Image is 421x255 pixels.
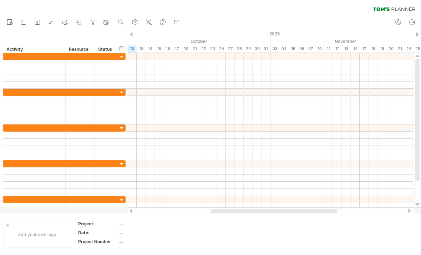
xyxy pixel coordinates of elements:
[244,45,253,53] div: Wednesday, 29 October 2025
[4,221,70,248] div: Add your own logo
[369,45,377,53] div: Tuesday, 18 November 2025
[351,45,360,53] div: Friday, 14 November 2025
[279,45,288,53] div: Tuesday, 4 November 2025
[119,239,179,245] div: ....
[386,45,395,53] div: Thursday, 20 November 2025
[404,45,413,53] div: Monday, 24 November 2025
[270,45,279,53] div: Monday, 3 November 2025
[98,46,114,53] div: Status
[217,45,226,53] div: Friday, 24 October 2025
[163,45,172,53] div: Thursday, 16 October 2025
[181,45,190,53] div: Monday, 20 October 2025
[324,45,333,53] div: Tuesday, 11 November 2025
[360,45,369,53] div: Monday, 17 November 2025
[78,221,117,227] div: Project:
[333,45,342,53] div: Wednesday, 12 November 2025
[137,45,146,53] div: Monday, 13 October 2025
[119,230,179,236] div: ....
[377,45,386,53] div: Wednesday, 19 November 2025
[235,45,244,53] div: Tuesday, 28 October 2025
[146,45,154,53] div: Tuesday, 14 October 2025
[297,45,306,53] div: Thursday, 6 November 2025
[262,45,270,53] div: Friday, 31 October 2025
[395,45,404,53] div: Friday, 21 November 2025
[119,221,179,227] div: ....
[199,45,208,53] div: Wednesday, 22 October 2025
[78,230,117,236] div: Date:
[78,239,117,245] div: Project Number
[190,45,199,53] div: Tuesday, 21 October 2025
[172,45,181,53] div: Friday, 17 October 2025
[128,45,137,53] div: Friday, 10 October 2025
[288,45,297,53] div: Wednesday, 5 November 2025
[253,45,262,53] div: Thursday, 30 October 2025
[342,45,351,53] div: Thursday, 13 November 2025
[208,45,217,53] div: Thursday, 23 October 2025
[65,38,270,45] div: October 2025
[315,45,324,53] div: Monday, 10 November 2025
[154,45,163,53] div: Wednesday, 15 October 2025
[306,45,315,53] div: Friday, 7 November 2025
[226,45,235,53] div: Monday, 27 October 2025
[69,46,91,53] div: Resource
[6,46,61,53] div: Activity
